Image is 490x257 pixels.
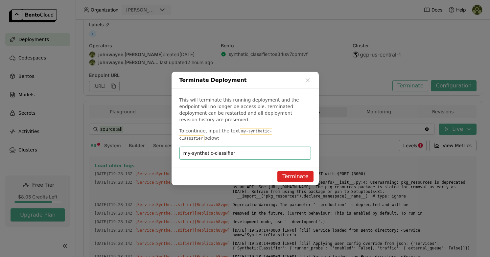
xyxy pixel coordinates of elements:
div: Terminate Deployment [172,72,319,89]
div: dialog [172,72,319,185]
span: To continue, input the text [179,128,240,133]
span: below: [204,135,219,141]
button: Terminate [277,171,313,182]
p: This will terminate this running deployment and the endpoint will no longer be accessible. Termin... [179,97,311,123]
